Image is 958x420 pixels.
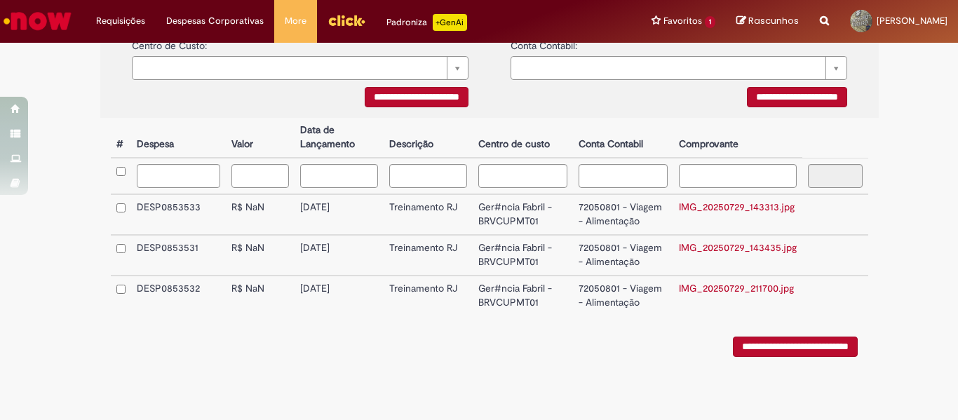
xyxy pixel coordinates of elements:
[131,118,226,158] th: Despesa
[226,235,295,276] td: R$ NaN
[131,276,226,316] td: DESP0853532
[132,32,207,53] label: Centro de Custo:
[96,14,145,28] span: Requisições
[131,194,226,235] td: DESP0853533
[386,14,467,31] div: Padroniza
[295,194,384,235] td: [DATE]
[473,235,573,276] td: Ger#ncia Fabril - BRVCUPMT01
[285,14,306,28] span: More
[877,15,947,27] span: [PERSON_NAME]
[673,118,802,158] th: Comprovante
[384,118,473,158] th: Descrição
[226,194,295,235] td: R$ NaN
[511,56,847,80] a: Limpar campo {0}
[673,276,802,316] td: IMG_20250729_211700.jpg
[673,194,802,235] td: IMG_20250729_143313.jpg
[473,194,573,235] td: Ger#ncia Fabril - BRVCUPMT01
[295,276,384,316] td: [DATE]
[573,118,673,158] th: Conta Contabil
[679,241,797,254] a: IMG_20250729_143435.jpg
[132,56,468,80] a: Limpar campo {0}
[384,235,473,276] td: Treinamento RJ
[511,32,577,53] label: Conta Contabil:
[111,118,131,158] th: #
[295,235,384,276] td: [DATE]
[328,10,365,31] img: click_logo_yellow_360x200.png
[433,14,467,31] p: +GenAi
[673,235,802,276] td: IMG_20250729_143435.jpg
[226,276,295,316] td: R$ NaN
[473,118,573,158] th: Centro de custo
[679,201,795,213] a: IMG_20250729_143313.jpg
[573,194,673,235] td: 72050801 - Viagem - Alimentação
[384,194,473,235] td: Treinamento RJ
[473,276,573,316] td: Ger#ncia Fabril - BRVCUPMT01
[573,276,673,316] td: 72050801 - Viagem - Alimentação
[736,15,799,28] a: Rascunhos
[748,14,799,27] span: Rascunhos
[166,14,264,28] span: Despesas Corporativas
[1,7,74,35] img: ServiceNow
[384,276,473,316] td: Treinamento RJ
[295,118,384,158] th: Data de Lançamento
[679,282,794,294] a: IMG_20250729_211700.jpg
[663,14,702,28] span: Favoritos
[226,118,295,158] th: Valor
[705,16,715,28] span: 1
[131,235,226,276] td: DESP0853531
[573,235,673,276] td: 72050801 - Viagem - Alimentação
